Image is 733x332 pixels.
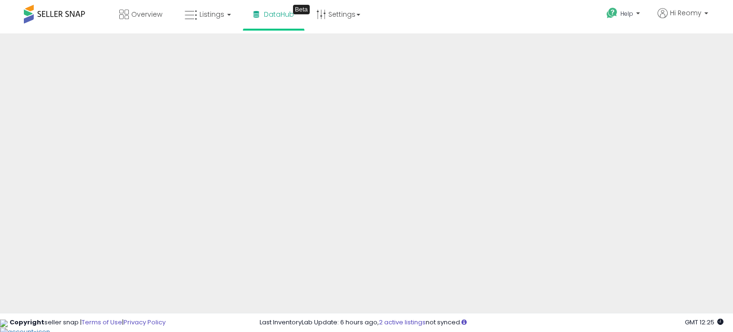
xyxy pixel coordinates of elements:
span: Hi Reomy [670,8,702,18]
i: Get Help [606,7,618,19]
a: Hi Reomy [658,8,708,30]
span: Help [620,10,633,18]
div: Tooltip anchor [293,5,310,14]
span: Listings [199,10,224,19]
span: DataHub [264,10,294,19]
span: Overview [131,10,162,19]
